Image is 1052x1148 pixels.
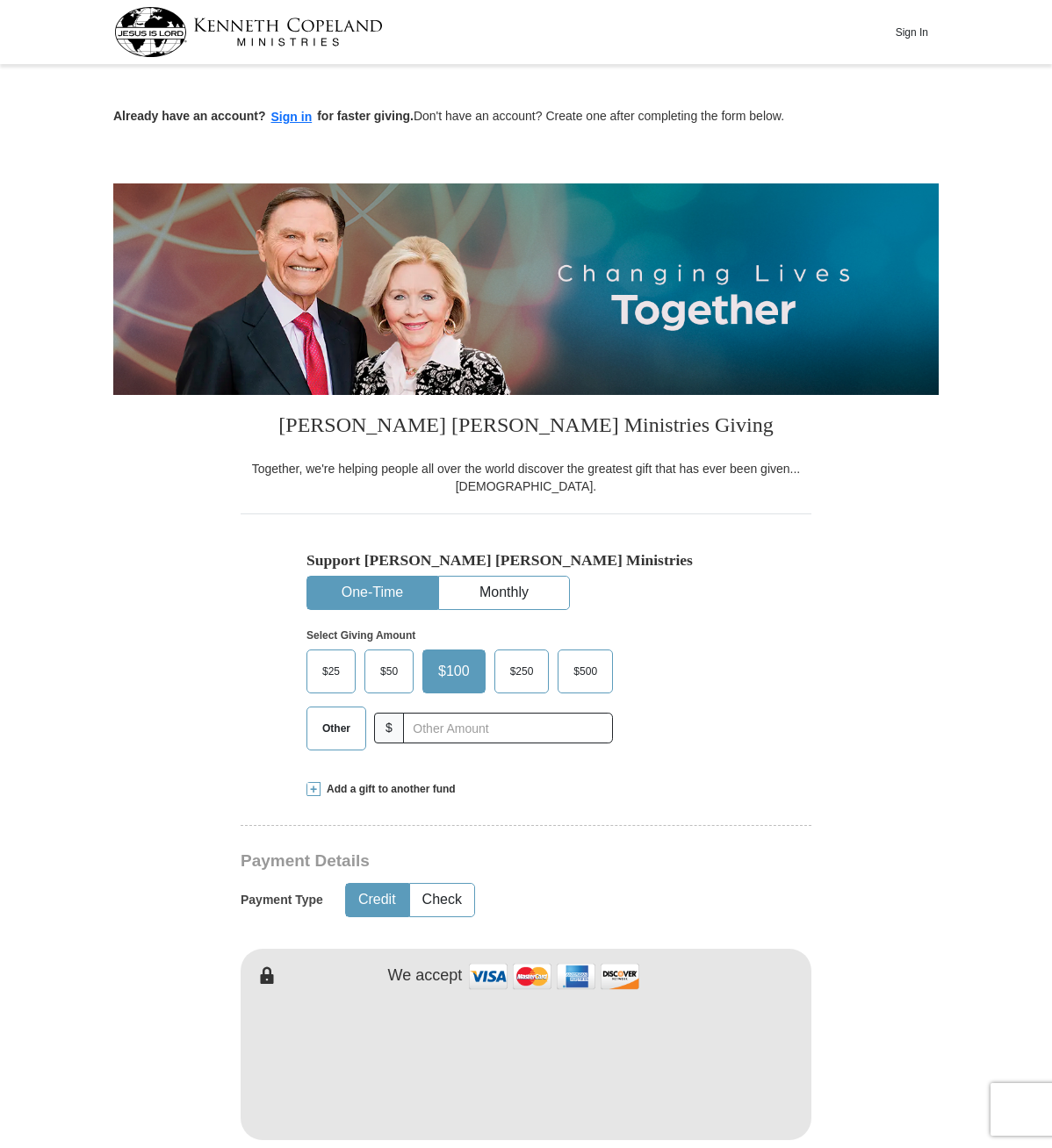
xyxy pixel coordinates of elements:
h5: Support [PERSON_NAME] [PERSON_NAME] Ministries [306,551,746,570]
strong: Already have an account? for faster giving. [113,109,414,123]
img: credit cards accepted [466,958,642,995]
strong: Select Giving Amount [306,629,415,642]
span: $25 [313,658,349,685]
h3: [PERSON_NAME] [PERSON_NAME] Ministries Giving [241,395,811,460]
span: Add a gift to another fund [321,782,456,797]
span: Other [313,715,359,742]
button: Credit [346,884,408,916]
span: $250 [501,658,543,685]
div: Together, we're helping people all over the world discover the greatest gift that has ever been g... [241,460,811,495]
span: $50 [371,658,407,685]
button: Sign in [266,107,318,127]
h3: Payment Details [241,851,688,872]
p: Don't have an account? Create one after completing the form below. [113,107,939,127]
h4: We accept [388,966,463,986]
button: Sign In [885,18,938,46]
button: One-Time [307,577,437,609]
img: kcm-header-logo.svg [114,7,383,57]
input: Other Amount [403,713,613,743]
button: Monthly [439,577,569,609]
span: $100 [429,658,479,685]
h5: Payment Type [241,893,323,908]
button: Check [410,884,474,916]
span: $500 [565,658,606,685]
span: $ [374,713,404,743]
